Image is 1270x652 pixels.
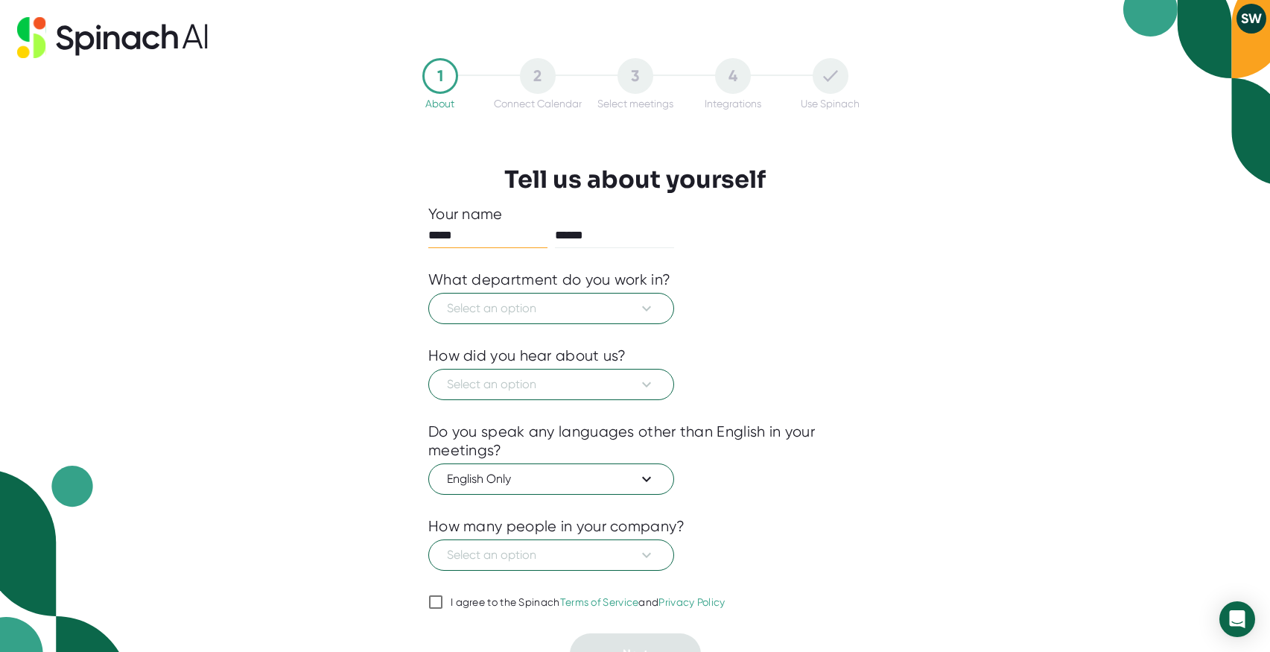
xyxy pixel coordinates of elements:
div: Your name [428,205,842,224]
span: Select an option [447,376,655,393]
div: What department do you work in? [428,270,670,289]
button: English Only [428,463,674,495]
div: Connect Calendar [494,98,582,110]
span: Select an option [447,300,655,317]
span: Select an option [447,546,655,564]
div: 4 [715,58,751,94]
button: SW [1236,4,1266,34]
button: Select an option [428,293,674,324]
div: 3 [617,58,653,94]
span: English Only [447,470,655,488]
div: Integrations [705,98,761,110]
button: Select an option [428,539,674,571]
a: Terms of Service [560,596,639,608]
div: Open Intercom Messenger [1219,601,1255,637]
div: I agree to the Spinach and [451,596,726,610]
div: Do you speak any languages other than English in your meetings? [428,422,842,460]
button: Select an option [428,369,674,400]
div: How did you hear about us? [428,346,626,365]
a: Privacy Policy [658,596,725,608]
div: How many people in your company? [428,517,685,536]
div: 1 [422,58,458,94]
div: 2 [520,58,556,94]
div: Use Spinach [801,98,860,110]
div: Select meetings [597,98,673,110]
div: About [425,98,454,110]
h3: Tell us about yourself [504,165,766,194]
